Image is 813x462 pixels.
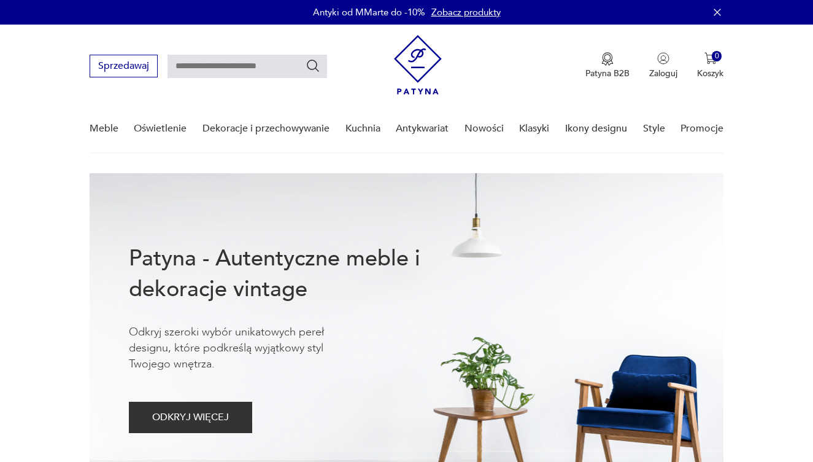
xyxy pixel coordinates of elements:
button: Zaloguj [649,52,677,79]
img: Patyna - sklep z meblami i dekoracjami vintage [394,35,442,95]
p: Koszyk [697,68,723,79]
a: Sprzedawaj [90,63,158,71]
img: Ikona koszyka [704,52,717,65]
div: 0 [712,51,722,61]
a: Dekoracje i przechowywanie [202,105,329,152]
a: Kuchnia [345,105,380,152]
a: Zobacz produkty [431,6,501,18]
img: Ikona medalu [601,52,614,66]
a: Oświetlenie [134,105,187,152]
button: Sprzedawaj [90,55,158,77]
a: ODKRYJ WIĘCEJ [129,414,252,423]
p: Patyna B2B [585,68,630,79]
button: ODKRYJ WIĘCEJ [129,402,252,433]
img: Ikonka użytkownika [657,52,669,65]
a: Ikony designu [565,105,627,152]
a: Antykwariat [396,105,449,152]
a: Meble [90,105,118,152]
button: 0Koszyk [697,52,723,79]
a: Style [643,105,665,152]
h1: Patyna - Autentyczne meble i dekoracje vintage [129,243,460,305]
p: Odkryj szeroki wybór unikatowych pereł designu, które podkreślą wyjątkowy styl Twojego wnętrza. [129,324,362,372]
a: Klasyki [519,105,549,152]
a: Ikona medaluPatyna B2B [585,52,630,79]
p: Antyki od MMarte do -10% [313,6,425,18]
a: Nowości [464,105,504,152]
p: Zaloguj [649,68,677,79]
a: Promocje [680,105,723,152]
button: Patyna B2B [585,52,630,79]
button: Szukaj [306,58,320,73]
